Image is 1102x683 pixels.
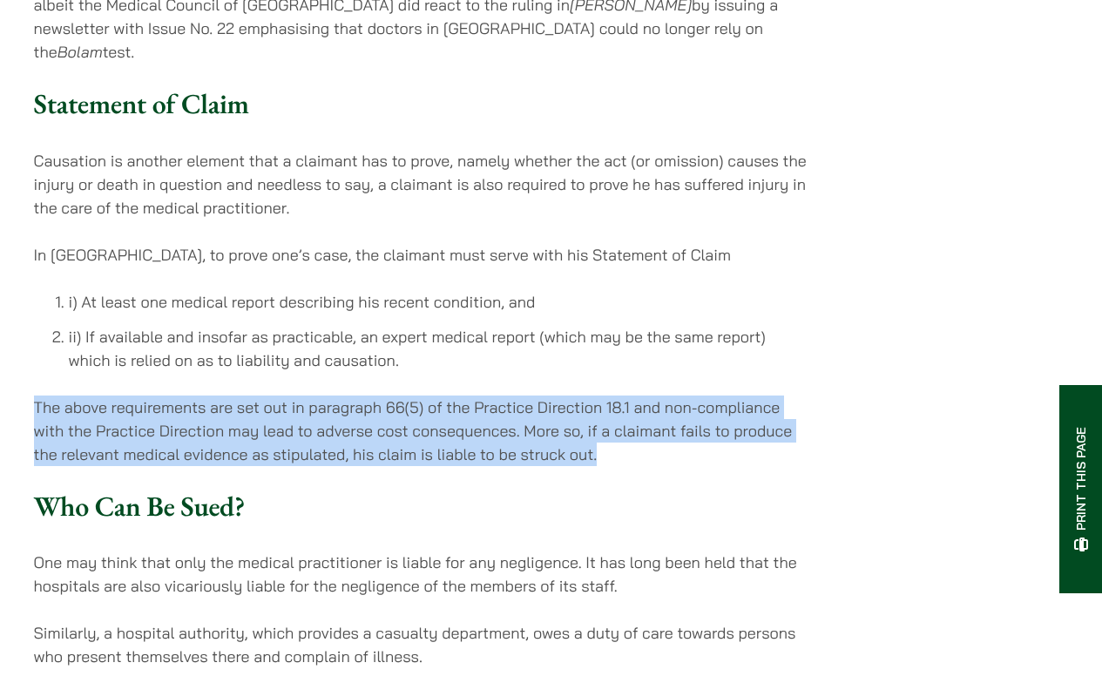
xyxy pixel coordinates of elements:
em: Bolam [57,42,103,62]
h3: Statement of Claim [34,87,810,120]
p: Causation is another element that a claimant has to prove, namely whether the act (or omission) c... [34,149,810,220]
p: One may think that only the medical practitioner is liable for any negligence. It has long been h... [34,551,810,598]
p: The above requirements are set out in paragraph 66(5) of the Practice Direction 18.1 and non-comp... [34,396,810,466]
li: i) At least one medical report describing his recent condition, and [69,290,810,314]
p: In [GEOGRAPHIC_DATA], to prove one’s case, the claimant must serve with his Statement of Claim [34,243,810,267]
strong: Who Can Be Sued? [34,488,246,524]
li: ii) If available and insofar as practicable, an expert medical report (which may be the same repo... [69,325,810,372]
p: Similarly, a hospital authority, which provides a casualty department, owes a duty of care toward... [34,621,810,668]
